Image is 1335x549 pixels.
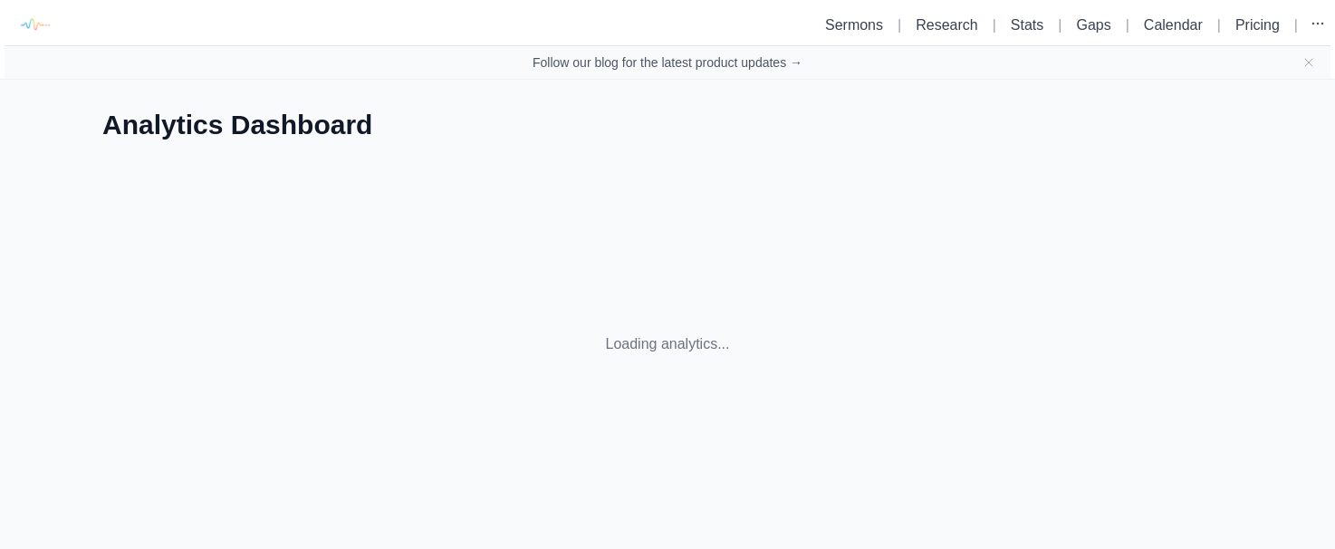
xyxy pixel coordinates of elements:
a: Pricing [1235,17,1280,33]
li: | [1119,14,1137,36]
button: Close banner [1301,55,1316,70]
li: | [890,14,908,36]
a: Stats [1011,17,1043,33]
a: Gaps [1076,17,1110,33]
img: logo [14,5,54,45]
li: | [1051,14,1069,36]
li: | [985,14,1004,36]
a: Research [916,17,977,33]
a: Calendar [1144,17,1203,33]
h1: Analytics Dashboard [102,109,1233,141]
li: | [1210,14,1228,36]
div: Loading analytics... [606,333,730,355]
a: Sermons [825,17,883,33]
li: | [1287,14,1305,36]
a: Follow our blog for the latest product updates → [533,53,802,72]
